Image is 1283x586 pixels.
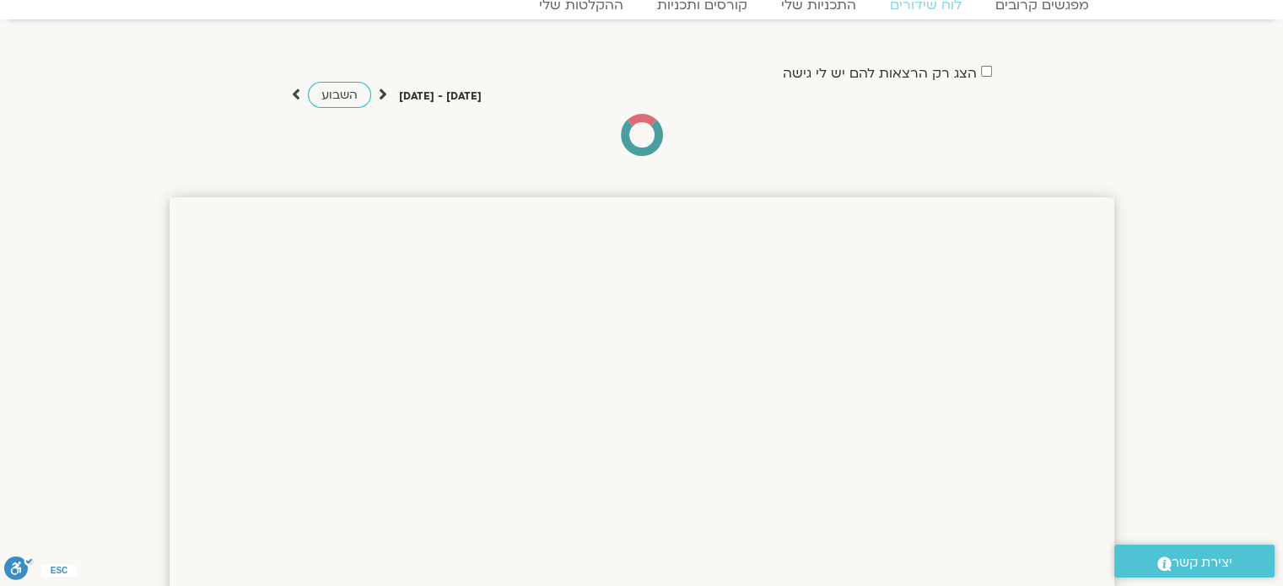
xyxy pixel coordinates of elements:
[1172,551,1232,574] span: יצירת קשר
[308,82,371,108] a: השבוע
[1114,545,1275,578] a: יצירת קשר
[399,88,482,105] p: [DATE] - [DATE]
[783,66,977,81] label: הצג רק הרצאות להם יש לי גישה
[321,87,358,103] span: השבוע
